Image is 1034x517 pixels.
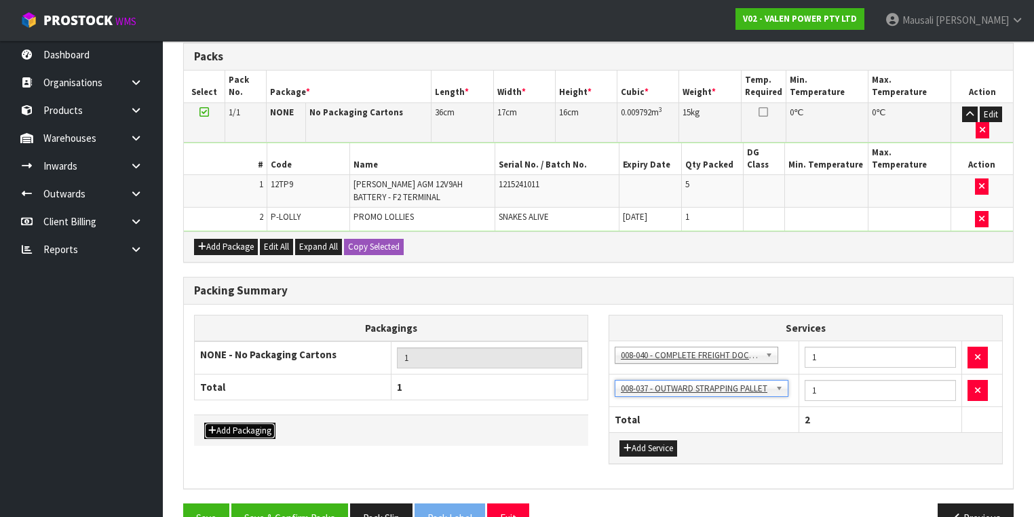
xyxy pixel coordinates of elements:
[270,107,294,118] strong: NONE
[499,178,539,190] span: 1215241011
[432,102,493,142] td: cm
[609,407,799,433] th: Total
[683,107,691,118] span: 15
[790,107,794,118] span: 0
[555,71,617,102] th: Height
[805,413,810,426] span: 2
[744,143,785,175] th: DG Class
[267,71,432,102] th: Package
[115,15,136,28] small: WMS
[621,381,770,397] span: 008-037 - OUTWARD STRAPPING PALLET
[679,71,741,102] th: Weight
[902,14,934,26] span: Mausali
[194,50,1003,63] h3: Packs
[493,71,555,102] th: Width
[397,381,402,394] span: 1
[309,107,403,118] strong: No Packaging Cartons
[868,102,951,142] td: ℃
[432,71,493,102] th: Length
[184,71,225,102] th: Select
[435,107,443,118] span: 36
[621,107,651,118] span: 0.009792
[495,143,619,175] th: Serial No. / Batch No.
[786,102,868,142] td: ℃
[559,107,567,118] span: 16
[785,143,868,175] th: Min. Temperature
[659,105,662,114] sup: 3
[617,102,678,142] td: m
[267,143,349,175] th: Code
[621,347,760,364] span: 008-040 - COMPLETE FREIGHT DOCS PER CONSIGNMENT
[497,107,505,118] span: 17
[685,211,689,223] span: 1
[225,71,267,102] th: Pack No.
[685,178,689,190] span: 5
[295,239,342,255] button: Expand All
[259,211,263,223] span: 2
[229,107,240,118] span: 1/1
[609,315,1002,341] th: Services
[619,440,677,457] button: Add Service
[743,13,857,24] strong: V02 - VALEN POWER PTY LTD
[868,71,951,102] th: Max. Temperature
[951,143,1013,175] th: Action
[872,107,876,118] span: 0
[200,348,337,361] strong: NONE - No Packaging Cartons
[499,211,549,223] span: SNAKES ALIVE
[271,178,293,190] span: 12TP9
[259,178,263,190] span: 1
[735,8,864,30] a: V02 - VALEN POWER PTY LTD
[679,102,741,142] td: kg
[951,71,1013,102] th: Action
[43,12,113,29] span: ProStock
[344,239,404,255] button: Copy Selected
[555,102,617,142] td: cm
[204,423,275,439] button: Add Packaging
[353,178,463,202] span: [PERSON_NAME] AGM 12V9AH BATTERY - F2 TERMINAL
[20,12,37,28] img: cube-alt.png
[741,71,786,102] th: Temp. Required
[349,143,495,175] th: Name
[623,211,647,223] span: [DATE]
[681,143,744,175] th: Qty Packed
[194,284,1003,297] h3: Packing Summary
[493,102,555,142] td: cm
[194,239,258,255] button: Add Package
[195,375,391,400] th: Total
[619,143,682,175] th: Expiry Date
[184,143,267,175] th: #
[868,143,951,175] th: Max. Temperature
[271,211,301,223] span: P-LOLLY
[936,14,1009,26] span: [PERSON_NAME]
[299,241,338,252] span: Expand All
[617,71,678,102] th: Cubic
[786,71,868,102] th: Min. Temperature
[195,315,588,341] th: Packagings
[980,107,1002,123] button: Edit
[353,211,414,223] span: PROMO LOLLIES
[260,239,293,255] button: Edit All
